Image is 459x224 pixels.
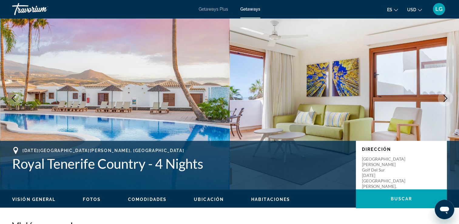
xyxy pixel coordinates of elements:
[251,197,290,202] button: Habitaciones
[391,196,412,201] span: Buscar
[240,7,260,12] a: Getaways
[83,197,101,202] span: Fotos
[435,6,443,12] span: LG
[194,197,224,202] button: Ubicación
[407,7,416,12] span: USD
[356,189,447,208] button: Buscar
[362,147,441,152] p: Dirección
[251,197,290,202] span: Habitaciones
[12,1,73,17] a: Travorium
[12,197,56,202] button: Visión general
[431,3,447,15] button: User Menu
[22,148,184,153] span: [DATE][GEOGRAPHIC_DATA][PERSON_NAME], [GEOGRAPHIC_DATA]
[435,200,454,219] iframe: Button to launch messaging window
[128,197,167,202] button: Comodidades
[407,5,422,14] button: Change currency
[83,197,101,202] button: Fotos
[438,91,453,106] button: Next image
[194,197,224,202] span: Ubicación
[362,156,410,195] p: [GEOGRAPHIC_DATA][PERSON_NAME] Golf del Sur [DATE][GEOGRAPHIC_DATA][PERSON_NAME], [GEOGRAPHIC_DATA]
[199,7,228,12] a: Getaways Plus
[6,91,21,106] button: Previous image
[12,156,350,171] h1: Royal Tenerife Country - 4 Nights
[128,197,167,202] span: Comodidades
[12,197,56,202] span: Visión general
[387,7,392,12] span: es
[387,5,398,14] button: Change language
